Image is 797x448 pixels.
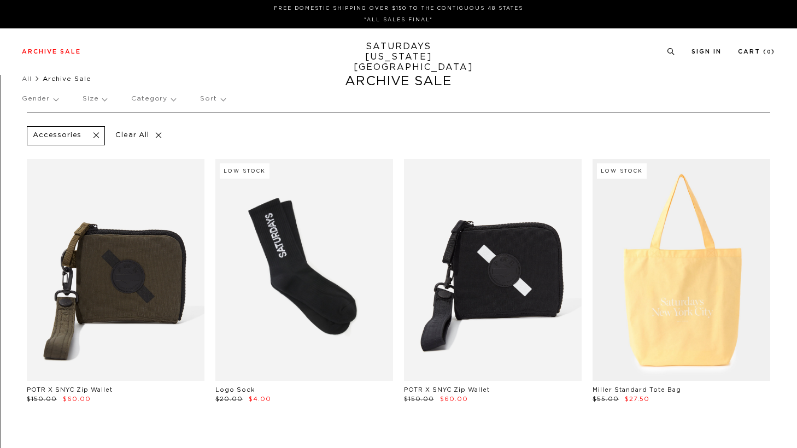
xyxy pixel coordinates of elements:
span: Archive Sale [43,75,91,82]
p: Category [131,86,175,111]
p: Gender [22,86,58,111]
p: Sort [200,86,225,111]
div: Low Stock [220,163,269,179]
div: Low Stock [597,163,647,179]
p: FREE DOMESTIC SHIPPING OVER $150 TO THE CONTIGUOUS 48 STATES [26,4,771,13]
a: SATURDAYS[US_STATE][GEOGRAPHIC_DATA] [354,42,444,73]
a: Cart (0) [738,49,775,55]
a: Sign In [691,49,722,55]
p: Size [83,86,107,111]
a: All [22,75,32,82]
a: Archive Sale [22,49,81,55]
p: *ALL SALES FINAL* [26,16,771,24]
small: 0 [767,50,771,55]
